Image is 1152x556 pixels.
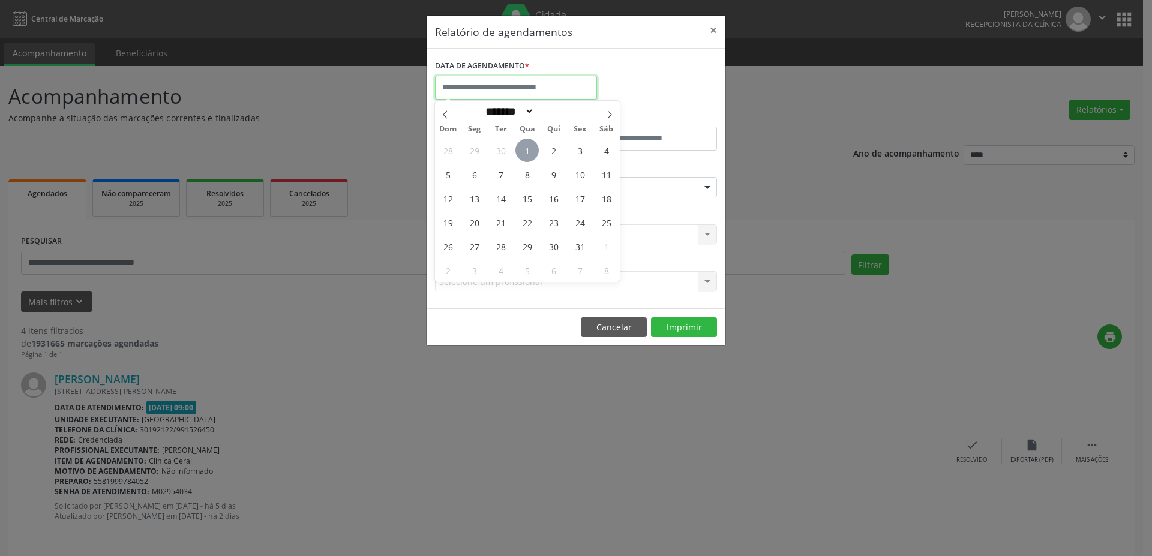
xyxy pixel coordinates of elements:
span: Novembro 7, 2025 [568,259,592,282]
span: Outubro 20, 2025 [463,211,486,234]
span: Dom [435,125,461,133]
span: Outubro 22, 2025 [515,211,539,234]
span: Outubro 19, 2025 [436,211,460,234]
span: Setembro 28, 2025 [436,139,460,162]
span: Outubro 14, 2025 [489,187,512,210]
span: Sex [567,125,593,133]
span: Qua [514,125,541,133]
span: Novembro 3, 2025 [463,259,486,282]
span: Outubro 4, 2025 [595,139,618,162]
span: Outubro 24, 2025 [568,211,592,234]
span: Outubro 6, 2025 [463,163,486,186]
span: Outubro 1, 2025 [515,139,539,162]
span: Outubro 11, 2025 [595,163,618,186]
span: Outubro 3, 2025 [568,139,592,162]
span: Novembro 6, 2025 [542,259,565,282]
span: Outubro 30, 2025 [542,235,565,258]
span: Setembro 30, 2025 [489,139,512,162]
span: Outubro 16, 2025 [542,187,565,210]
span: Outubro 9, 2025 [542,163,565,186]
h5: Relatório de agendamentos [435,24,572,40]
span: Outubro 17, 2025 [568,187,592,210]
label: DATA DE AGENDAMENTO [435,57,529,76]
span: Outubro 21, 2025 [489,211,512,234]
span: Novembro 8, 2025 [595,259,618,282]
span: Outubro 15, 2025 [515,187,539,210]
span: Novembro 2, 2025 [436,259,460,282]
input: Year [534,105,574,118]
span: Novembro 4, 2025 [489,259,512,282]
span: Seg [461,125,488,133]
span: Outubro 8, 2025 [515,163,539,186]
span: Sáb [593,125,620,133]
span: Setembro 29, 2025 [463,139,486,162]
label: ATÉ [579,108,717,127]
span: Outubro 18, 2025 [595,187,618,210]
span: Outubro 28, 2025 [489,235,512,258]
span: Novembro 1, 2025 [595,235,618,258]
span: Outubro 13, 2025 [463,187,486,210]
span: Outubro 5, 2025 [436,163,460,186]
span: Outubro 7, 2025 [489,163,512,186]
span: Outubro 31, 2025 [568,235,592,258]
button: Imprimir [651,317,717,338]
button: Close [701,16,725,45]
span: Outubro 25, 2025 [595,211,618,234]
span: Qui [541,125,567,133]
span: Outubro 2, 2025 [542,139,565,162]
span: Outubro 23, 2025 [542,211,565,234]
span: Outubro 26, 2025 [436,235,460,258]
span: Outubro 27, 2025 [463,235,486,258]
span: Outubro 29, 2025 [515,235,539,258]
span: Outubro 12, 2025 [436,187,460,210]
span: Novembro 5, 2025 [515,259,539,282]
span: Ter [488,125,514,133]
span: Outubro 10, 2025 [568,163,592,186]
button: Cancelar [581,317,647,338]
select: Month [481,105,534,118]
